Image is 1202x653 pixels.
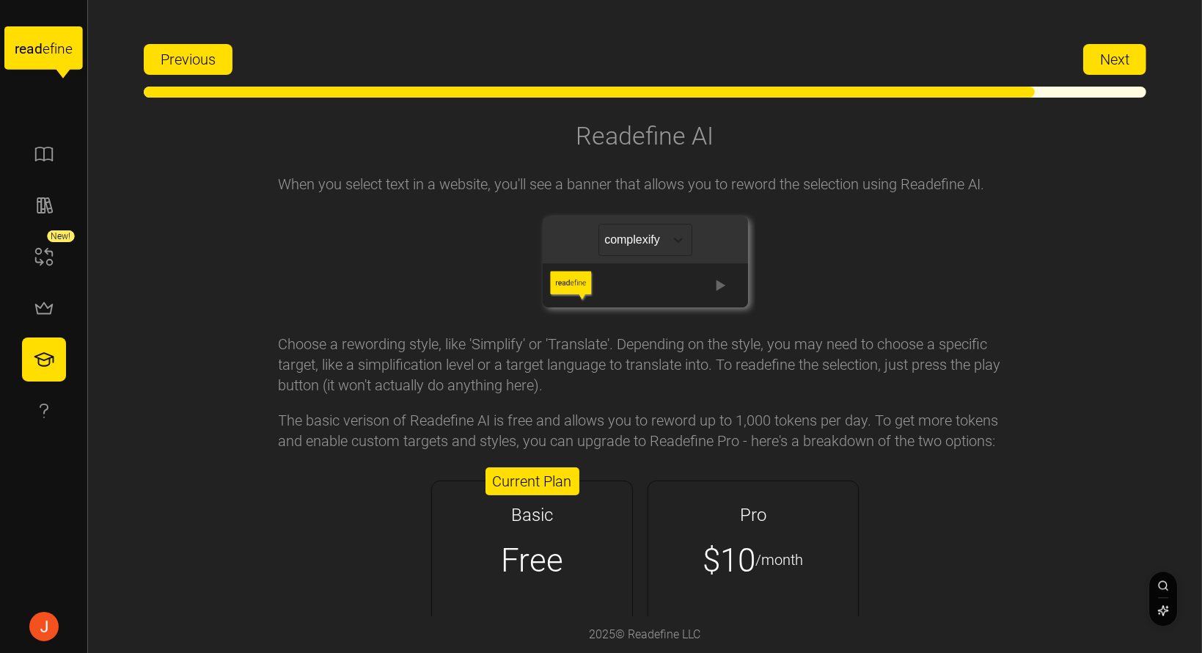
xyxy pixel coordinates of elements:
tspan: e [19,40,26,57]
button: Previous [144,44,232,75]
p: When you select text in a website, you'll see a banner that allows you to reword the selection us... [279,174,1012,194]
p: Choose a rewording style, like 'Simplify' or 'Translate'. Depending on the style, you may need to... [279,334,1012,395]
h1: Readefine AI [576,120,714,152]
h2: Pro [740,503,766,528]
div: Current Plan [485,467,579,495]
tspan: e [43,40,50,57]
tspan: r [15,40,20,57]
p: /month [756,549,804,572]
tspan: d [34,40,43,57]
img: Logo [15,62,56,91]
div: 2025 © Readefine LLC [582,619,708,652]
span: Previous [161,45,216,74]
a: readefine [4,12,83,92]
span: Next [1100,45,1129,74]
img: Joey Stafford [29,612,59,641]
tspan: i [54,40,57,57]
div: New! [47,230,74,242]
p: The basic verison of Readefine AI is free and allows you to reword up to 1,000 tokens per day. To... [279,410,1012,451]
p: Free [501,536,563,585]
tspan: f [50,40,55,57]
tspan: a [26,40,34,57]
tspan: n [58,40,66,57]
button: Next [1083,44,1146,75]
p: $10 [703,536,756,585]
tspan: e [65,40,73,57]
h2: Basic [511,503,553,528]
